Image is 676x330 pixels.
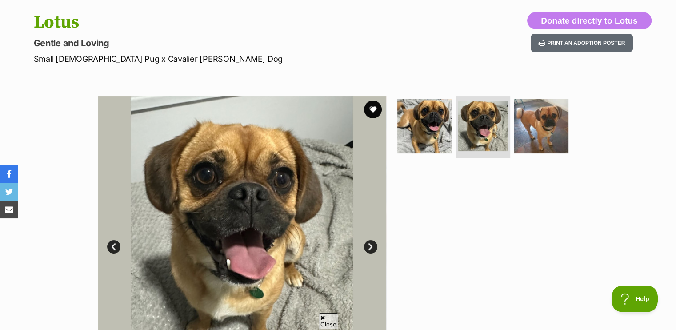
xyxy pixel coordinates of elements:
a: Prev [107,240,120,254]
span: Close [319,313,338,329]
img: Photo of Lotus [397,99,452,153]
button: Donate directly to Lotus [527,12,651,30]
img: Photo of Lotus [514,99,568,153]
h1: Lotus [34,12,410,32]
button: favourite [364,101,382,118]
button: Print an adoption poster [531,34,633,52]
p: Small [DEMOGRAPHIC_DATA] Pug x Cavalier [PERSON_NAME] Dog [34,53,410,65]
p: Gentle and Loving [34,37,410,49]
img: Photo of Lotus [458,101,508,151]
a: Next [364,240,377,254]
iframe: Help Scout Beacon - Open [612,286,658,312]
